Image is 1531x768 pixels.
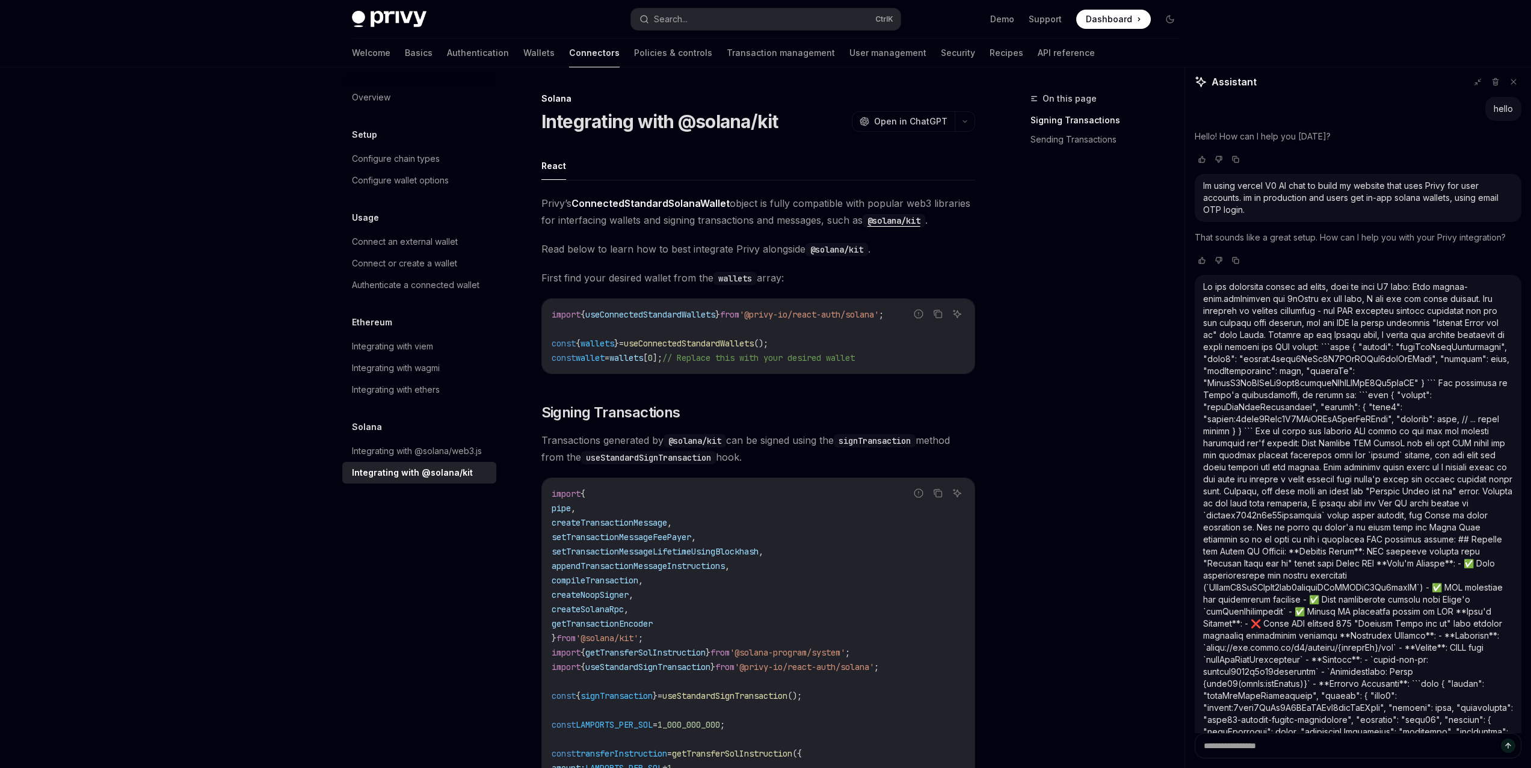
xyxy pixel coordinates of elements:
span: getTransferSolInstruction [585,647,706,658]
span: wallets [609,352,643,363]
span: '@privy-io/react-auth/solana' [739,309,879,320]
button: React [541,152,566,180]
img: dark logo [352,11,427,28]
button: Toggle dark mode [1160,10,1180,29]
span: = [653,719,658,730]
span: (); [754,338,768,349]
code: useStandardSignTransaction [581,451,716,464]
button: Report incorrect code [911,306,926,322]
span: , [691,532,696,542]
span: , [629,589,633,600]
span: Signing Transactions [541,403,680,422]
span: Open in ChatGPT [874,115,947,127]
code: signTransaction [834,434,916,447]
span: Privy’s object is fully compatible with popular web3 libraries for interfacing wallets and signin... [541,195,975,229]
h1: Integrating with @solana/kit [541,111,778,132]
span: { [581,647,585,658]
button: Open in ChatGPT [852,111,955,132]
span: from [720,309,739,320]
span: First find your desired wallet from the array: [541,269,975,286]
div: Integrating with viem [352,339,433,354]
a: Basics [405,38,433,67]
button: Report incorrect code [911,485,926,501]
span: compileTransaction [552,575,638,586]
a: Signing Transactions [1030,111,1189,130]
span: const [552,352,576,363]
div: Configure wallet options [352,173,449,188]
a: @solana/kit [863,214,925,226]
a: User management [849,38,926,67]
span: Assistant [1212,75,1257,89]
code: wallets [713,272,757,285]
span: '@solana-program/system' [730,647,845,658]
button: Copy the contents from the code block [930,485,946,501]
div: Integrating with wagmi [352,361,440,375]
span: ; [879,309,884,320]
span: useConnectedStandardWallets [585,309,715,320]
span: } [552,633,556,644]
span: ; [874,662,879,672]
a: Authenticate a connected wallet [342,274,496,296]
a: Integrating with @solana/kit [342,462,496,484]
span: createSolanaRpc [552,604,624,615]
div: Solana [541,93,975,105]
span: Dashboard [1086,13,1132,25]
a: Integrating with viem [342,336,496,357]
div: Overview [352,90,390,105]
span: Transactions generated by can be signed using the method from the hook. [541,432,975,465]
span: , [638,575,643,586]
span: pipe [552,503,571,514]
a: Integrating with ethers [342,379,496,401]
div: Connect or create a wallet [352,256,457,271]
span: { [581,488,585,499]
span: wallets [581,338,614,349]
a: Integrating with wagmi [342,357,496,379]
span: { [576,338,581,349]
span: , [725,561,730,571]
span: LAMPORTS_PER_SOL [576,719,653,730]
span: = [619,338,624,349]
a: Demo [990,13,1014,25]
span: [ [643,352,648,363]
a: Security [941,38,975,67]
div: hello [1494,103,1513,115]
span: from [556,633,576,644]
span: , [571,503,576,514]
span: } [710,662,715,672]
span: , [624,604,629,615]
span: } [614,338,619,349]
span: , [759,546,763,557]
a: Connect or create a wallet [342,253,496,274]
span: useStandardSignTransaction [662,690,787,701]
span: Ctrl K [875,14,893,24]
span: useStandardSignTransaction [585,662,710,672]
span: setTransactionMessageFeePayer [552,532,691,542]
code: @solana/kit [863,214,925,227]
span: const [552,719,576,730]
span: , [667,517,672,528]
span: ; [845,647,850,658]
span: '@solana/kit' [576,633,638,644]
span: import [552,647,581,658]
span: signTransaction [581,690,653,701]
a: Welcome [352,38,390,67]
button: Send message [1501,739,1515,753]
p: Hello! How can I help you [DATE]? [1195,129,1521,144]
div: Integrating with ethers [352,382,440,397]
span: } [706,647,710,658]
div: Configure chain types [352,152,440,166]
span: wallet [576,352,605,363]
a: Sending Transactions [1030,130,1189,149]
a: Authentication [447,38,509,67]
div: Im using vercel V0 AI chat to build my website that uses Privy for user accounts. im in productio... [1203,180,1513,216]
code: @solana/kit [806,243,868,256]
span: Read below to learn how to best integrate Privy alongside . [541,241,975,257]
button: Ask AI [949,306,965,322]
span: { [581,662,585,672]
span: from [710,647,730,658]
span: const [552,690,576,701]
span: } [653,690,658,701]
span: { [581,309,585,320]
span: 1_000_000_000 [658,719,720,730]
span: const [552,338,576,349]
